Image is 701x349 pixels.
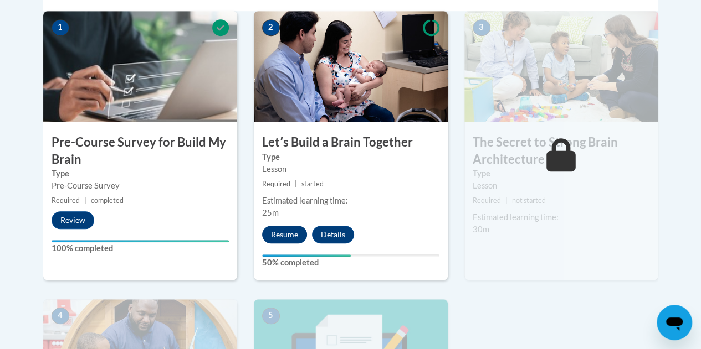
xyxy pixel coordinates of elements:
[473,19,490,36] span: 3
[43,134,237,168] h3: Pre-Course Survey for Build My Brain
[473,211,650,223] div: Estimated learning time:
[505,196,508,205] span: |
[262,163,439,175] div: Lesson
[262,257,439,269] label: 50% completed
[464,11,658,122] img: Course Image
[262,151,439,163] label: Type
[473,196,501,205] span: Required
[52,240,229,242] div: Your progress
[473,180,650,192] div: Lesson
[52,180,229,192] div: Pre-Course Survey
[84,196,86,205] span: |
[312,226,354,243] button: Details
[657,305,692,340] iframe: Button to launch messaging window
[52,211,94,229] button: Review
[262,308,280,324] span: 5
[473,168,650,180] label: Type
[262,180,290,188] span: Required
[52,168,229,180] label: Type
[254,11,448,122] img: Course Image
[254,134,448,151] h3: Letʹs Build a Brain Together
[52,308,69,324] span: 4
[473,225,489,234] span: 30m
[262,195,439,207] div: Estimated learning time:
[295,180,297,188] span: |
[52,242,229,254] label: 100% completed
[512,196,546,205] span: not started
[52,196,80,205] span: Required
[262,208,279,217] span: 25m
[464,134,658,168] h3: The Secret to Strong Brain Architecture
[91,196,124,205] span: completed
[43,11,237,122] img: Course Image
[301,180,324,188] span: started
[262,254,351,257] div: Your progress
[52,19,69,36] span: 1
[262,19,280,36] span: 2
[262,226,307,243] button: Resume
